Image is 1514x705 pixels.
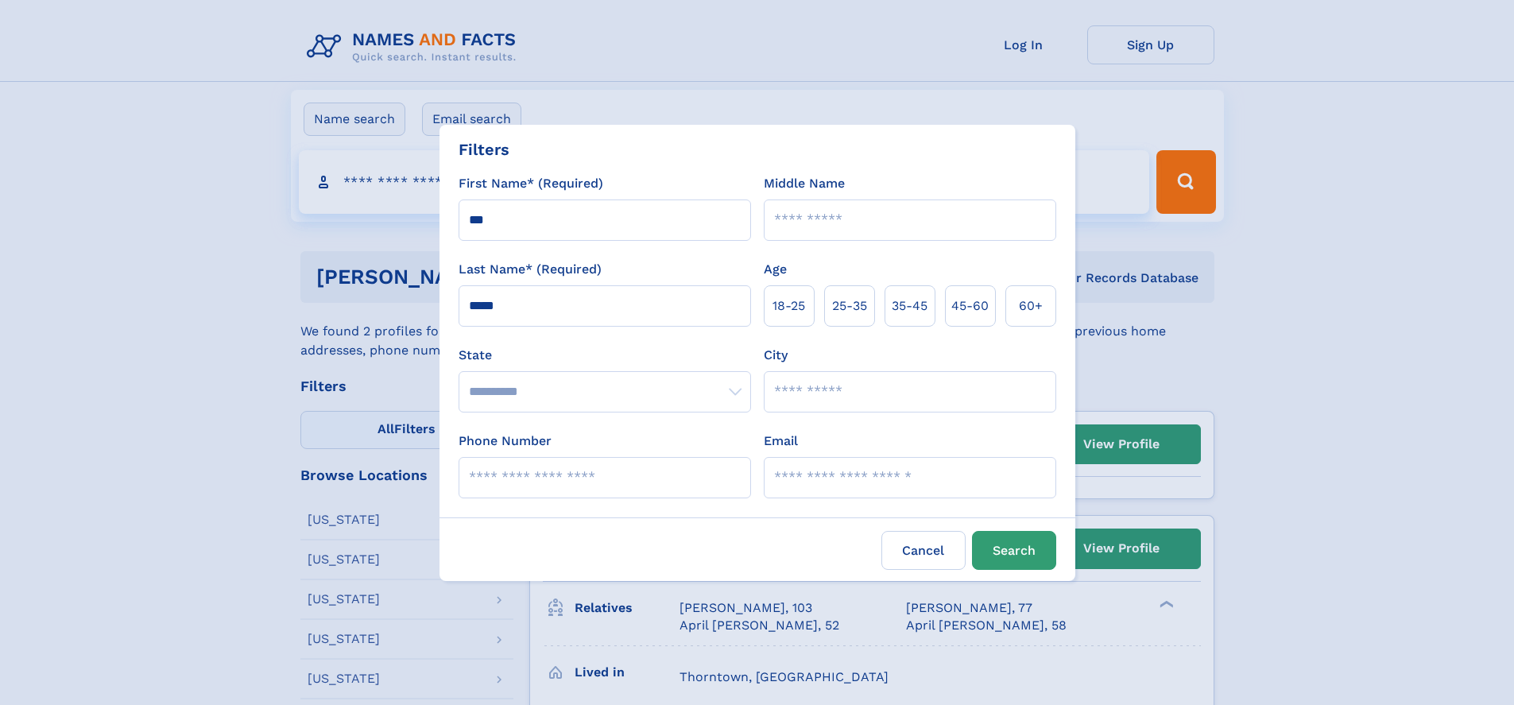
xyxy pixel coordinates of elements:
[892,296,927,316] span: 35‑45
[881,531,966,570] label: Cancel
[459,432,552,451] label: Phone Number
[764,432,798,451] label: Email
[832,296,867,316] span: 25‑35
[764,346,788,365] label: City
[951,296,989,316] span: 45‑60
[459,174,603,193] label: First Name* (Required)
[764,260,787,279] label: Age
[1019,296,1043,316] span: 60+
[459,260,602,279] label: Last Name* (Required)
[972,531,1056,570] button: Search
[764,174,845,193] label: Middle Name
[459,346,751,365] label: State
[772,296,805,316] span: 18‑25
[459,138,509,161] div: Filters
